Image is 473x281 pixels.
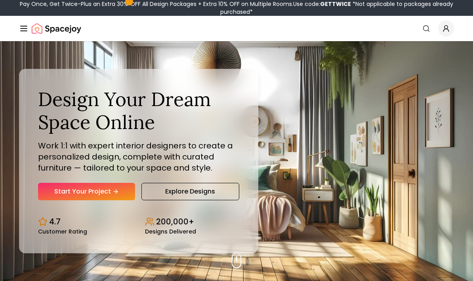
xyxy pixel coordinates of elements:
[32,21,81,36] a: Spacejoy
[38,88,239,133] h1: Design Your Dream Space Online
[38,210,239,234] div: Design stats
[32,21,81,36] img: Spacejoy Logo
[49,216,61,227] p: 4.7
[38,140,239,173] p: Work 1:1 with expert interior designers to create a personalized design, complete with curated fu...
[38,183,135,200] a: Start Your Project
[38,229,87,234] small: Customer Rating
[156,216,194,227] p: 200,000+
[141,183,239,200] a: Explore Designs
[145,229,196,234] small: Designs Delivered
[19,16,454,41] nav: Global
